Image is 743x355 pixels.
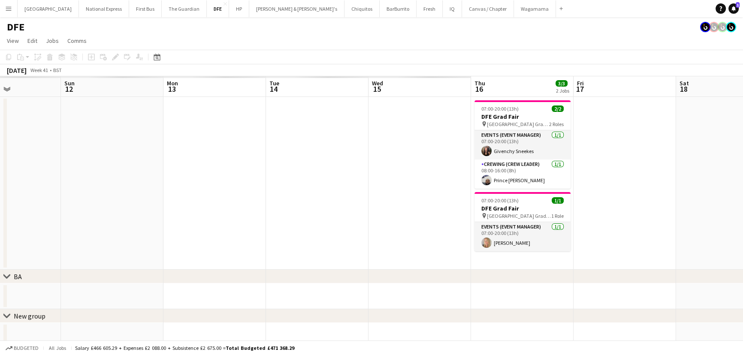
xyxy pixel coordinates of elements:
span: Wed [372,79,383,87]
span: 12 [63,84,75,94]
div: BST [53,67,62,73]
h3: DFE Grad Fair [474,113,571,120]
app-user-avatar: Tim Bodenham [700,22,710,32]
span: 1 [736,2,740,8]
a: 1 [728,3,739,14]
span: 16 [473,84,485,94]
span: [GEOGRAPHIC_DATA] Grad Fair [487,213,551,219]
span: View [7,37,19,45]
span: Edit [27,37,37,45]
span: 07:00-20:00 (13h) [481,197,519,204]
span: Fri [577,79,584,87]
span: 2 Roles [549,121,564,127]
div: [DATE] [7,66,27,75]
button: [GEOGRAPHIC_DATA] [18,0,79,17]
span: 17 [576,84,584,94]
app-card-role: Events (Event Manager)1/107:00-20:00 (13h)[PERSON_NAME] [474,222,571,251]
span: 1 Role [551,213,564,219]
span: 07:00-20:00 (13h) [481,105,519,112]
span: 1/1 [552,197,564,204]
button: Budgeted [4,343,40,353]
a: View [3,35,22,46]
button: First Bus [129,0,162,17]
div: Salary £466 605.29 + Expenses £2 088.00 + Subsistence £2 675.00 = [75,345,294,351]
button: HP [229,0,249,17]
app-user-avatar: Tim Bodenham [726,22,736,32]
span: 13 [166,84,178,94]
app-user-avatar: Tim Bodenham [709,22,719,32]
span: Sat [680,79,689,87]
span: 18 [678,84,689,94]
a: Jobs [42,35,62,46]
app-job-card: 07:00-20:00 (13h)1/1DFE Grad Fair [GEOGRAPHIC_DATA] Grad Fair1 RoleEvents (Event Manager)1/107:00... [474,192,571,251]
button: National Express [79,0,129,17]
button: BarBurrito [380,0,417,17]
span: Week 41 [28,67,50,73]
button: DFE [207,0,229,17]
span: Mon [167,79,178,87]
button: Canvas / Chapter [462,0,514,17]
span: Sun [64,79,75,87]
span: Thu [474,79,485,87]
a: Comms [64,35,90,46]
span: Tue [269,79,279,87]
button: [PERSON_NAME] & [PERSON_NAME]'s [249,0,344,17]
span: [GEOGRAPHIC_DATA] Grad Fair [487,121,549,127]
span: Comms [67,37,87,45]
span: All jobs [47,345,68,351]
button: Chiquitos [344,0,380,17]
h3: DFE Grad Fair [474,205,571,212]
button: IQ [443,0,462,17]
div: BA [14,272,22,281]
app-card-role: Events (Event Manager)1/107:00-20:00 (13h)Givenchy Sneekes [474,130,571,159]
button: Wagamama [514,0,556,17]
span: 3/3 [556,80,568,87]
span: 2/2 [552,105,564,112]
span: Budgeted [14,345,39,351]
div: 2 Jobs [556,87,569,94]
span: Jobs [46,37,59,45]
app-job-card: 07:00-20:00 (13h)2/2DFE Grad Fair [GEOGRAPHIC_DATA] Grad Fair2 RolesEvents (Event Manager)1/107:0... [474,100,571,189]
a: Edit [24,35,41,46]
app-user-avatar: Tim Bodenham [717,22,728,32]
button: Fresh [417,0,443,17]
span: 15 [371,84,383,94]
span: Total Budgeted £471 368.29 [226,345,294,351]
span: 14 [268,84,279,94]
div: New group [14,312,45,320]
h1: DFE [7,21,24,33]
button: The Guardian [162,0,207,17]
app-card-role: Crewing (Crew Leader)1/108:00-16:00 (8h)Prince [PERSON_NAME] [474,159,571,189]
